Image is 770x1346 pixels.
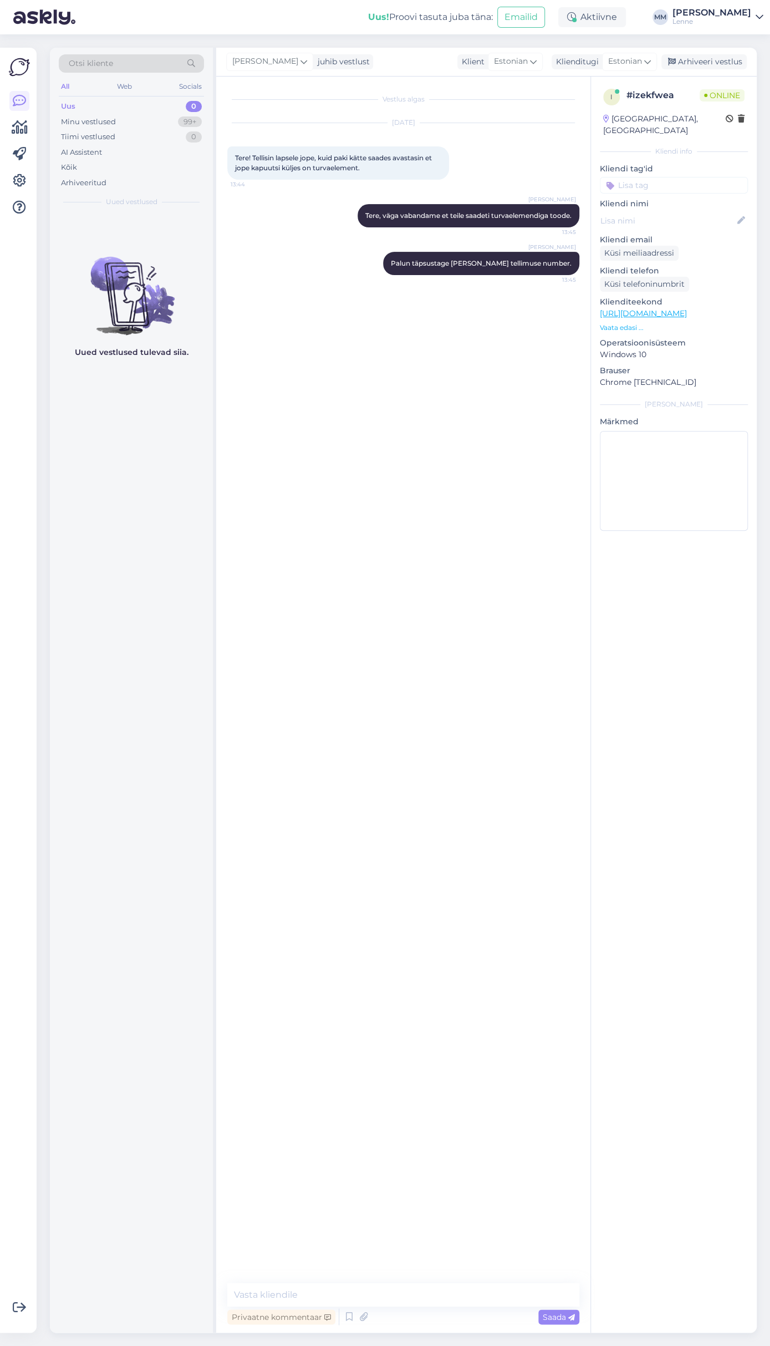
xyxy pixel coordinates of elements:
div: Kõik [61,162,77,173]
b: Uus! [368,12,389,22]
span: Estonian [608,55,642,68]
div: Socials [177,79,204,94]
div: 0 [186,101,202,112]
div: Arhiveeri vestlus [661,54,747,69]
div: [DATE] [227,118,579,128]
div: Küsi telefoninumbrit [600,277,689,292]
p: Uued vestlused tulevad siia. [75,347,188,358]
div: Proovi tasuta juba täna: [368,11,493,24]
div: juhib vestlust [313,56,370,68]
div: Web [115,79,134,94]
a: [URL][DOMAIN_NAME] [600,308,687,318]
div: Lenne [672,17,751,26]
div: Küsi meiliaadressi [600,246,679,261]
div: Arhiveeritud [61,177,106,189]
p: Märkmed [600,416,748,428]
span: [PERSON_NAME] [528,195,576,204]
span: Otsi kliente [69,58,113,69]
p: Windows 10 [600,349,748,360]
span: 13:45 [534,276,576,284]
span: 13:45 [534,228,576,236]
span: Tere, väga vabandame et teile saadeti turvaelemendiga toode. [365,211,572,220]
span: Uued vestlused [106,197,157,207]
img: No chats [50,237,213,337]
span: Online [700,89,744,101]
div: Tiimi vestlused [61,131,115,143]
div: Klient [457,56,485,68]
img: Askly Logo [9,57,30,78]
span: i [610,93,613,101]
span: Palun täpsustage [PERSON_NAME] tellimuse number. [391,259,572,267]
a: [PERSON_NAME]Lenne [672,8,763,26]
p: Operatsioonisüsteem [600,337,748,349]
div: Vestlus algas [227,94,579,104]
p: Kliendi nimi [600,198,748,210]
p: Kliendi tag'id [600,163,748,175]
p: Kliendi telefon [600,265,748,277]
p: Brauser [600,365,748,377]
div: AI Assistent [61,147,102,158]
div: [PERSON_NAME] [600,399,748,409]
div: Kliendi info [600,146,748,156]
button: Emailid [497,7,545,28]
span: Saada [543,1312,575,1322]
div: MM [652,9,668,25]
input: Lisa tag [600,177,748,194]
div: Aktiivne [558,7,626,27]
div: Uus [61,101,75,112]
div: Minu vestlused [61,116,116,128]
div: Privaatne kommentaar [227,1309,335,1324]
div: 99+ [178,116,202,128]
span: [PERSON_NAME] [232,55,298,68]
p: Kliendi email [600,234,748,246]
span: Estonian [494,55,528,68]
div: Klienditugi [552,56,599,68]
div: [GEOGRAPHIC_DATA], [GEOGRAPHIC_DATA] [603,113,726,136]
div: All [59,79,72,94]
p: Klienditeekond [600,296,748,308]
input: Lisa nimi [600,215,735,227]
div: # izekfwea [626,89,700,102]
p: Vaata edasi ... [600,323,748,333]
div: [PERSON_NAME] [672,8,751,17]
p: Chrome [TECHNICAL_ID] [600,377,748,388]
span: [PERSON_NAME] [528,243,576,251]
div: 0 [186,131,202,143]
span: Tere! Tellisin lapsele jope, kuid paki kätte saades avastasin et jope kapuutsi küljes on turvaele... [235,154,434,172]
span: 13:44 [231,180,272,189]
